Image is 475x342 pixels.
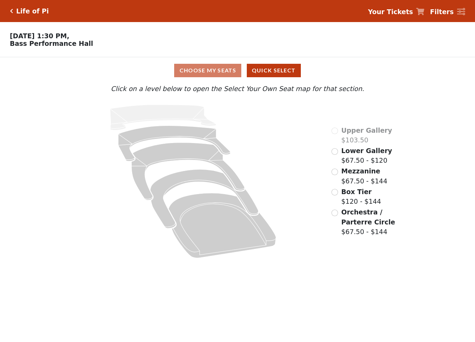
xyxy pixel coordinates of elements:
[247,64,301,77] button: Quick Select
[341,127,392,134] span: Upper Gallery
[341,208,395,226] span: Orchestra / Parterre Circle
[341,125,392,145] label: $103.50
[430,7,465,17] a: Filters
[368,8,413,16] strong: Your Tickets
[16,7,49,15] h5: Life of Pi
[110,105,216,130] path: Upper Gallery - Seats Available: 0
[368,7,424,17] a: Your Tickets
[341,147,392,154] span: Lower Gallery
[341,207,411,237] label: $67.50 - $144
[341,188,372,195] span: Box Tier
[341,167,380,175] span: Mezzanine
[64,84,411,94] p: Click on a level below to open the Select Your Own Seat map for that section.
[341,146,392,165] label: $67.50 - $120
[341,166,388,186] label: $67.50 - $144
[341,187,381,207] label: $120 - $144
[169,193,276,258] path: Orchestra / Parterre Circle - Seats Available: 8
[430,8,454,16] strong: Filters
[10,9,13,13] a: Click here to go back to filters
